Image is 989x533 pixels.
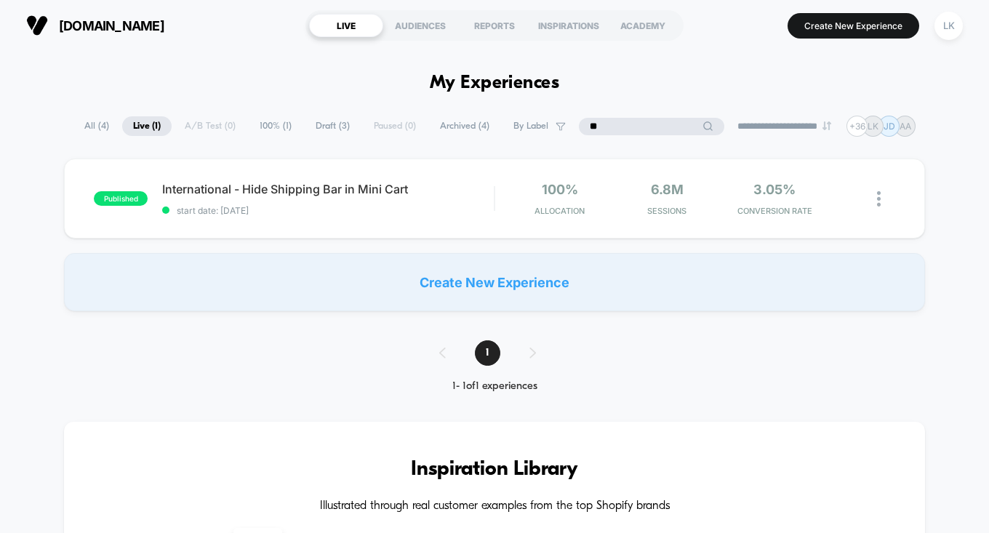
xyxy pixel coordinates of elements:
[753,182,796,197] span: 3.05%
[788,13,919,39] button: Create New Experience
[425,380,565,393] div: 1 - 1 of 1 experiences
[162,205,494,216] span: start date: [DATE]
[617,206,718,216] span: Sessions
[73,116,120,136] span: All ( 4 )
[26,15,48,36] img: Visually logo
[542,182,578,197] span: 100%
[884,121,895,132] p: JD
[108,458,881,481] h3: Inspiration Library
[108,500,881,513] h4: Illustrated through real customer examples from the top Shopify brands
[122,116,172,136] span: Live ( 1 )
[94,191,148,206] span: published
[534,206,585,216] span: Allocation
[59,18,164,33] span: [DOMAIN_NAME]
[934,12,963,40] div: LK
[457,14,532,37] div: REPORTS
[868,121,878,132] p: LK
[877,191,881,207] img: close
[930,11,967,41] button: LK
[724,206,825,216] span: CONVERSION RATE
[900,121,911,132] p: AA
[430,73,560,94] h1: My Experiences
[22,14,169,37] button: [DOMAIN_NAME]
[64,253,924,311] div: Create New Experience
[651,182,684,197] span: 6.8M
[606,14,680,37] div: ACADEMY
[532,14,606,37] div: INSPIRATIONS
[429,116,500,136] span: Archived ( 4 )
[475,340,500,366] span: 1
[305,116,361,136] span: Draft ( 3 )
[309,14,383,37] div: LIVE
[846,116,868,137] div: + 36
[383,14,457,37] div: AUDIENCES
[513,121,548,132] span: By Label
[162,182,494,196] span: International - Hide Shipping Bar in Mini Cart
[822,121,831,130] img: end
[249,116,303,136] span: 100% ( 1 )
